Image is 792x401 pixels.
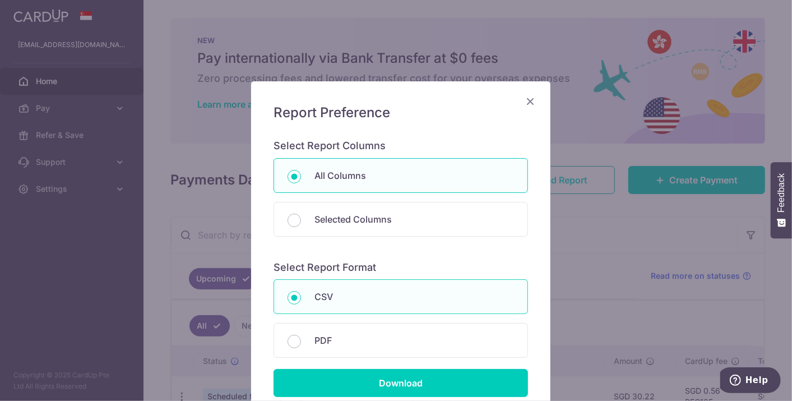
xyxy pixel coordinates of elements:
[274,140,528,153] h6: Select Report Columns
[771,162,792,238] button: Feedback - Show survey
[314,290,514,303] p: CSV
[314,213,514,226] p: Selected Columns
[314,334,514,347] p: PDF
[274,261,528,274] h6: Select Report Format
[274,369,528,397] input: Download
[314,169,514,182] p: All Columns
[274,104,528,122] h5: Report Preference
[720,367,781,395] iframe: Opens a widget where you can find more information
[524,95,537,108] button: Close
[776,173,786,213] span: Feedback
